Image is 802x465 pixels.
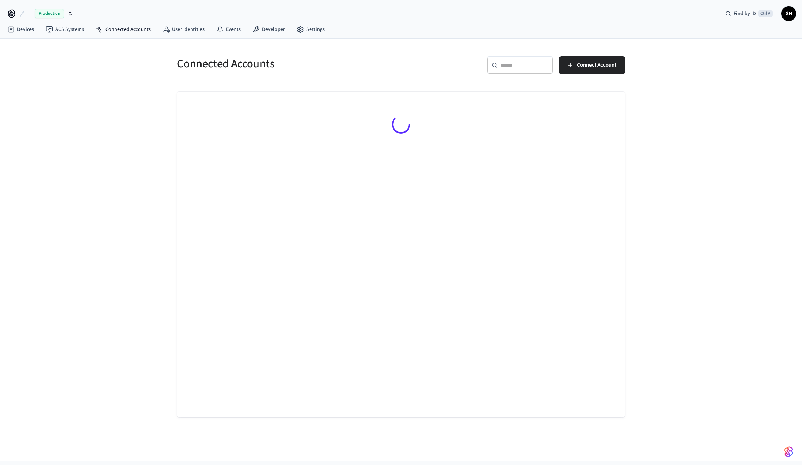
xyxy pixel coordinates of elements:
[291,23,331,36] a: Settings
[40,23,90,36] a: ACS Systems
[90,23,157,36] a: Connected Accounts
[782,7,795,20] span: SH
[784,446,793,458] img: SeamLogoGradient.69752ec5.svg
[781,6,796,21] button: SH
[247,23,291,36] a: Developer
[719,7,778,20] div: Find by IDCtrl K
[177,56,397,71] h5: Connected Accounts
[733,10,756,17] span: Find by ID
[35,9,64,18] span: Production
[1,23,40,36] a: Devices
[157,23,210,36] a: User Identities
[758,10,773,17] span: Ctrl K
[210,23,247,36] a: Events
[577,60,616,70] span: Connect Account
[559,56,625,74] button: Connect Account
